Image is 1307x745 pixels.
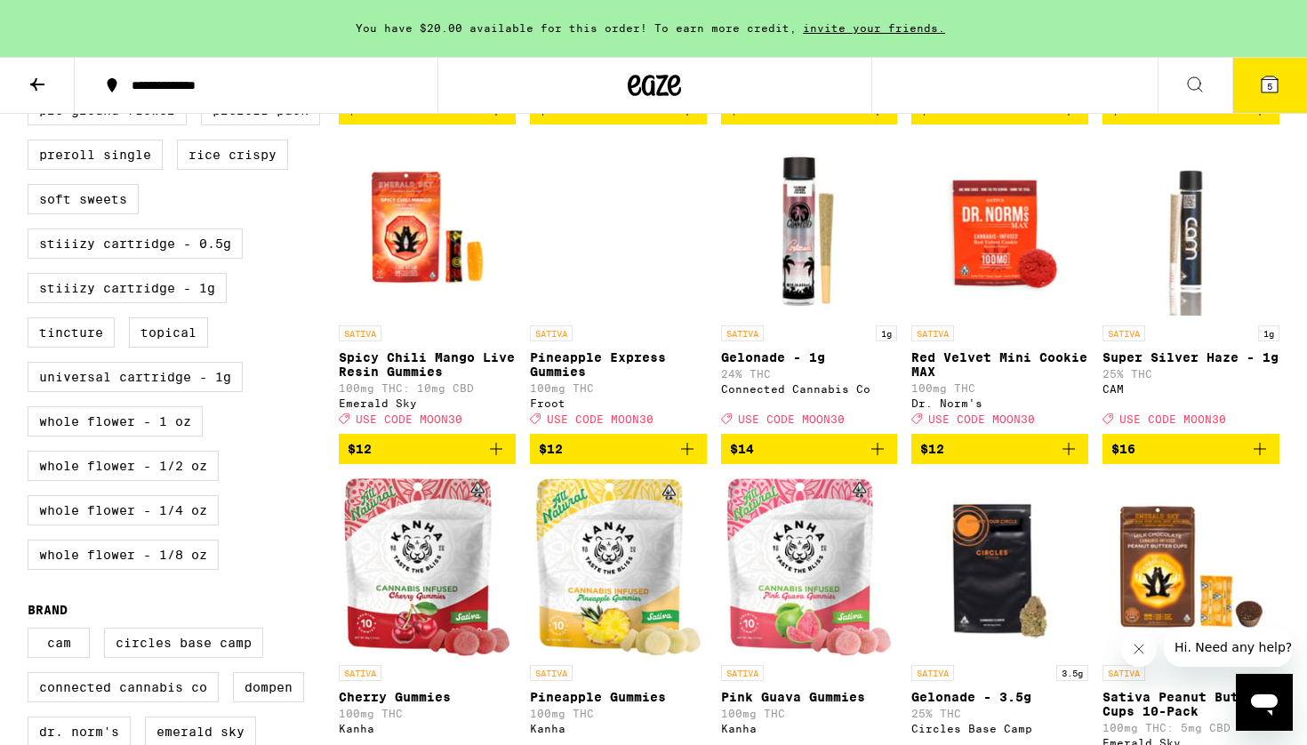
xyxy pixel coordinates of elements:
[177,140,288,170] label: Rice Crispy
[1056,665,1088,681] p: 3.5g
[28,628,90,658] label: CAM
[721,434,898,464] button: Add to bag
[28,184,139,214] label: Soft Sweets
[1103,722,1279,733] p: 100mg THC: 5mg CBD
[339,723,516,734] div: Kanha
[911,478,1088,656] img: Circles Base Camp - Gelonade - 3.5g
[1119,413,1226,425] span: USE CODE MOON30
[339,350,516,379] p: Spicy Chili Mango Live Resin Gummies
[721,325,764,341] p: SATIVA
[339,397,516,409] div: Emerald Sky
[28,317,115,348] label: Tincture
[1236,674,1293,731] iframe: Button to launch messaging window
[530,665,573,681] p: SATIVA
[28,273,227,303] label: STIIIZY Cartridge - 1g
[530,325,573,341] p: SATIVA
[1267,81,1272,92] span: 5
[339,708,516,719] p: 100mg THC
[348,442,372,456] span: $12
[721,708,898,719] p: 100mg THC
[920,442,944,456] span: $12
[356,22,797,34] span: You have $20.00 available for this order! To earn more credit,
[530,708,707,719] p: 100mg THC
[339,382,516,394] p: 100mg THC: 10mg CBD
[721,350,898,364] p: Gelonade - 1g
[339,434,516,464] button: Add to bag
[911,325,954,341] p: SATIVA
[547,413,653,425] span: USE CODE MOON30
[535,478,702,656] img: Kanha - Pineapple Gummies
[721,383,898,395] div: Connected Cannabis Co
[530,690,707,704] p: Pineapple Gummies
[911,665,954,681] p: SATIVA
[1111,442,1135,456] span: $16
[1103,665,1145,681] p: SATIVA
[344,478,510,656] img: Kanha - Cherry Gummies
[1103,690,1279,718] p: Sativa Peanut Butter Cups 10-Pack
[721,690,898,704] p: Pink Guava Gummies
[339,325,381,341] p: SATIVA
[911,708,1088,719] p: 25% THC
[1103,139,1279,316] img: CAM - Super Silver Haze - 1g
[339,690,516,704] p: Cherry Gummies
[738,413,845,425] span: USE CODE MOON30
[911,434,1088,464] button: Add to bag
[28,362,243,392] label: Universal Cartridge - 1g
[530,723,707,734] div: Kanha
[356,413,462,425] span: USE CODE MOON30
[1258,325,1279,341] p: 1g
[28,540,219,570] label: Whole Flower - 1/8 oz
[530,434,707,464] button: Add to bag
[104,628,263,658] label: Circles Base Camp
[530,139,707,316] img: Froot - Pineapple Express Gummies
[911,382,1088,394] p: 100mg THC
[928,413,1035,425] span: USE CODE MOON30
[1103,139,1279,434] a: Open page for Super Silver Haze - 1g from CAM
[730,442,754,456] span: $14
[530,397,707,409] div: Froot
[28,672,219,702] label: Connected Cannabis Co
[1103,368,1279,380] p: 25% THC
[911,723,1088,734] div: Circles Base Camp
[1232,58,1307,113] button: 5
[726,478,893,656] img: Kanha - Pink Guava Gummies
[911,139,1088,434] a: Open page for Red Velvet Mini Cookie MAX from Dr. Norm's
[1103,383,1279,395] div: CAM
[28,228,243,259] label: STIIIZY Cartridge - 0.5g
[129,317,208,348] label: Topical
[28,451,219,481] label: Whole Flower - 1/2 oz
[339,139,516,434] a: Open page for Spicy Chili Mango Live Resin Gummies from Emerald Sky
[721,139,898,316] img: Connected Cannabis Co - Gelonade - 1g
[233,672,304,702] label: Dompen
[1103,350,1279,364] p: Super Silver Haze - 1g
[911,690,1088,704] p: Gelonade - 3.5g
[339,139,516,316] img: Emerald Sky - Spicy Chili Mango Live Resin Gummies
[911,350,1088,379] p: Red Velvet Mini Cookie MAX
[539,442,563,456] span: $12
[1164,628,1293,667] iframe: Message from company
[530,139,707,434] a: Open page for Pineapple Express Gummies from Froot
[876,325,897,341] p: 1g
[28,140,163,170] label: Preroll Single
[530,382,707,394] p: 100mg THC
[530,350,707,379] p: Pineapple Express Gummies
[911,139,1088,316] img: Dr. Norm's - Red Velvet Mini Cookie MAX
[797,22,951,34] span: invite your friends.
[1103,434,1279,464] button: Add to bag
[911,397,1088,409] div: Dr. Norm's
[28,603,68,617] legend: Brand
[28,406,203,437] label: Whole Flower - 1 oz
[339,665,381,681] p: SATIVA
[721,368,898,380] p: 24% THC
[28,495,219,525] label: Whole Flower - 1/4 oz
[1103,325,1145,341] p: SATIVA
[1121,631,1157,667] iframe: Close message
[721,665,764,681] p: SATIVA
[1103,478,1279,656] img: Emerald Sky - Sativa Peanut Butter Cups 10-Pack
[721,139,898,434] a: Open page for Gelonade - 1g from Connected Cannabis Co
[721,723,898,734] div: Kanha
